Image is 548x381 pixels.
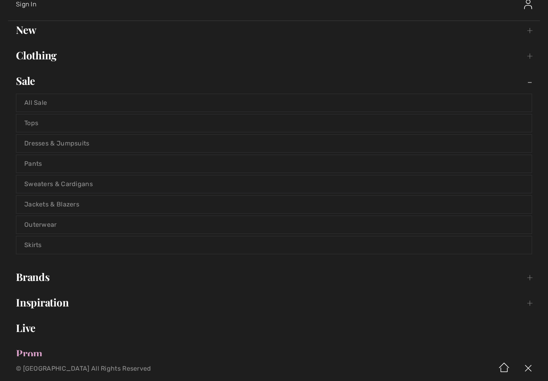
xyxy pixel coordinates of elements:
a: Brands [8,268,540,286]
a: Jackets & Blazers [16,196,532,213]
span: Sign In [16,0,36,8]
img: X [516,356,540,381]
a: Outerwear [16,216,532,234]
a: Sale [8,72,540,90]
p: © [GEOGRAPHIC_DATA] All Rights Reserved [16,366,322,371]
img: Home [492,356,516,381]
a: Skirts [16,236,532,254]
a: Pants [16,155,532,173]
a: Clothing [8,47,540,64]
a: All Sale [16,94,532,112]
a: Prom [8,345,540,362]
a: Inspiration [8,294,540,311]
a: New [8,21,540,39]
a: Tops [16,114,532,132]
a: Dresses & Jumpsuits [16,135,532,152]
a: Sweaters & Cardigans [16,175,532,193]
a: Live [8,319,540,337]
